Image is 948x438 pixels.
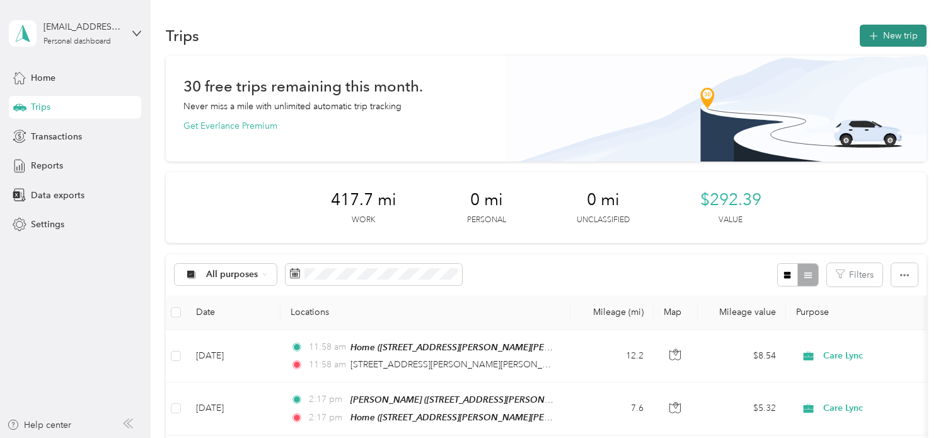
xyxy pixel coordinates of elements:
span: Home [31,71,55,85]
span: Home ([STREET_ADDRESS][PERSON_NAME][PERSON_NAME][PERSON_NAME]) [350,412,676,423]
p: Value [719,215,743,226]
td: [DATE] [186,382,280,435]
p: Never miss a mile with unlimited automatic trip tracking [183,100,402,113]
td: $5.32 [698,382,786,435]
td: 7.6 [570,382,654,435]
td: 12.2 [570,330,654,382]
span: 0 mi [470,190,503,210]
span: 2:17 pm [309,393,345,406]
p: Unclassified [577,215,630,226]
span: 417.7 mi [331,190,396,210]
span: [STREET_ADDRESS][PERSON_NAME][PERSON_NAME] [350,359,570,370]
p: Work [352,215,375,226]
span: Reports [31,159,63,172]
span: All purposes [206,270,258,279]
span: 0 mi [587,190,620,210]
th: Map [654,295,698,330]
span: 11:58 am [309,340,345,354]
span: [PERSON_NAME] ([STREET_ADDRESS][PERSON_NAME] , [GEOGRAPHIC_DATA], [GEOGRAPHIC_DATA]) [350,394,769,405]
button: Get Everlance Premium [183,119,277,133]
button: Help center [7,418,71,432]
td: $8.54 [698,330,786,382]
span: 11:58 am [309,358,345,372]
span: 2:17 pm [309,411,345,425]
span: Transactions [31,130,82,143]
p: Personal [467,215,506,226]
span: $292.39 [700,190,761,210]
div: Personal dashboard [43,38,111,45]
div: [EMAIL_ADDRESS][DOMAIN_NAME] [43,20,122,33]
span: Settings [31,218,64,231]
span: Care Lync [823,401,939,415]
td: [DATE] [186,330,280,382]
h1: 30 free trips remaining this month. [183,80,423,93]
span: Data exports [31,189,84,202]
button: Filters [827,263,882,287]
img: Banner [505,56,927,162]
th: Mileage value [698,295,786,330]
h1: Trips [166,29,199,42]
th: Locations [280,295,570,330]
button: New trip [860,25,927,47]
span: Care Lync [823,349,939,363]
iframe: Everlance-gr Chat Button Frame [877,367,948,438]
span: Home ([STREET_ADDRESS][PERSON_NAME][PERSON_NAME][PERSON_NAME]) [350,342,676,353]
span: Trips [31,100,50,114]
th: Date [186,295,280,330]
th: Mileage (mi) [570,295,654,330]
